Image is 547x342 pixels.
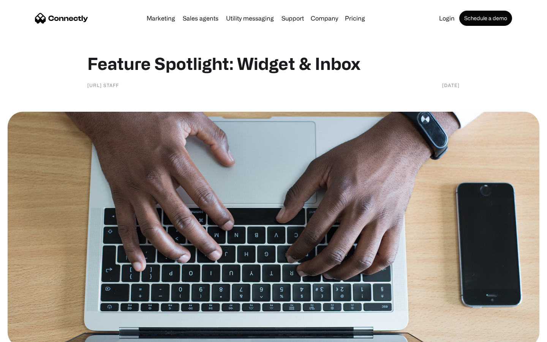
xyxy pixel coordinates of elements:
div: [DATE] [442,81,460,89]
ul: Language list [15,329,46,339]
h1: Feature Spotlight: Widget & Inbox [87,53,460,74]
a: Marketing [144,15,178,21]
a: Sales agents [180,15,221,21]
div: Company [311,13,338,24]
a: Schedule a demo [459,11,512,26]
a: Utility messaging [223,15,277,21]
a: Login [436,15,458,21]
a: Pricing [342,15,368,21]
aside: Language selected: English [8,329,46,339]
div: [URL] staff [87,81,119,89]
a: Support [278,15,307,21]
